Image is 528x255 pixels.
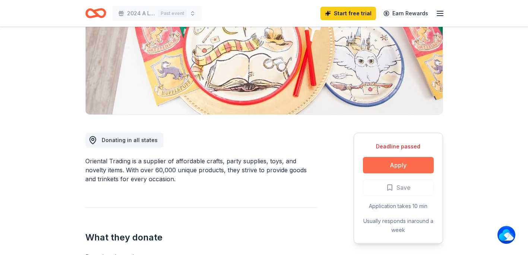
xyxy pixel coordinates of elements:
[396,183,411,192] span: Save
[320,7,376,20] a: Start free trial
[363,217,434,234] div: Usually responds in around a week
[363,202,434,211] div: Application takes 10 min
[112,6,202,21] button: 2024 A Legacy of Love GalaPast event
[85,157,318,183] div: Oriental Trading is a supplier of affordable crafts, party supplies, toys, and novelty items. Wit...
[363,179,434,196] button: Save
[363,142,434,151] div: Deadline passed
[102,137,158,143] span: Donating in all states
[85,4,106,22] a: Home
[379,7,433,20] a: Earn Rewards
[85,232,318,243] h2: What they donate
[363,157,434,173] button: Apply
[127,9,155,18] span: 2024 A Legacy of Love Gala
[158,9,187,18] div: Past event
